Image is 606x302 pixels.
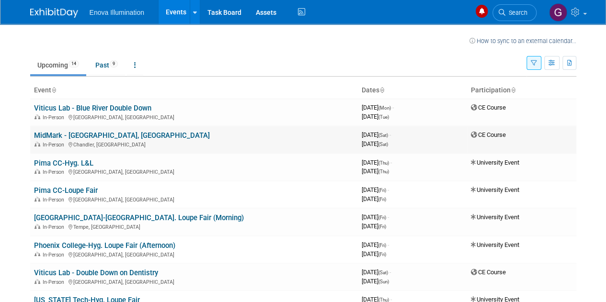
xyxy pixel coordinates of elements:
[362,159,392,166] span: [DATE]
[362,213,389,221] span: [DATE]
[378,160,389,166] span: (Thu)
[389,131,391,138] span: -
[471,241,519,248] span: University Event
[388,186,389,193] span: -
[471,213,519,221] span: University Event
[34,278,354,285] div: [GEOGRAPHIC_DATA], [GEOGRAPHIC_DATA]
[362,140,388,147] span: [DATE]
[362,268,391,276] span: [DATE]
[378,142,388,147] span: (Sat)
[34,168,354,175] div: [GEOGRAPHIC_DATA], [GEOGRAPHIC_DATA]
[378,215,386,220] span: (Fri)
[362,168,389,175] span: [DATE]
[362,241,389,248] span: [DATE]
[471,131,506,138] span: CE Course
[362,278,389,285] span: [DATE]
[34,213,244,222] a: [GEOGRAPHIC_DATA]-[GEOGRAPHIC_DATA]. Loupe Fair (Morning)
[43,142,67,148] span: In-Person
[34,250,354,258] div: [GEOGRAPHIC_DATA], [GEOGRAPHIC_DATA]
[378,252,386,257] span: (Fri)
[388,213,389,221] span: -
[34,159,93,168] a: Pima CC-Hyg. L&L
[69,60,79,67] span: 14
[362,113,389,120] span: [DATE]
[43,224,67,230] span: In-Person
[43,169,67,175] span: In-Person
[378,243,386,248] span: (Fri)
[379,86,384,94] a: Sort by Start Date
[362,223,386,230] span: [DATE]
[51,86,56,94] a: Sort by Event Name
[30,56,86,74] a: Upcoming14
[362,186,389,193] span: [DATE]
[34,241,175,250] a: Phoenix College-Hyg. Loupe Fair (Afternoon)
[34,169,40,174] img: In-Person Event
[34,252,40,257] img: In-Person Event
[358,82,467,99] th: Dates
[88,56,125,74] a: Past9
[362,250,386,257] span: [DATE]
[492,4,537,21] a: Search
[34,114,40,119] img: In-Person Event
[34,113,354,121] div: [GEOGRAPHIC_DATA], [GEOGRAPHIC_DATA]
[378,105,391,111] span: (Mon)
[43,279,67,285] span: In-Person
[34,142,40,146] img: In-Person Event
[471,104,506,111] span: CE Course
[34,268,158,277] a: Viticus Lab - Double Down on Dentistry
[362,195,386,202] span: [DATE]
[362,104,394,111] span: [DATE]
[511,86,515,94] a: Sort by Participation Type
[30,82,358,99] th: Event
[34,131,210,140] a: MidMark - [GEOGRAPHIC_DATA], [GEOGRAPHIC_DATA]
[378,114,389,120] span: (Tue)
[390,159,392,166] span: -
[90,9,144,16] span: Enova Illumination
[378,224,386,229] span: (Fri)
[469,37,576,45] a: How to sync to an external calendar...
[30,8,78,18] img: ExhibitDay
[467,82,576,99] th: Participation
[378,169,389,174] span: (Thu)
[34,224,40,229] img: In-Person Event
[549,3,567,22] img: Garrett Alcaraz
[34,104,151,112] a: Viticus Lab - Blue River Double Down
[378,279,389,284] span: (Sun)
[34,140,354,148] div: Chandler, [GEOGRAPHIC_DATA]
[378,197,386,202] span: (Fri)
[392,104,394,111] span: -
[378,133,388,138] span: (Sat)
[43,197,67,203] span: In-Person
[34,186,98,195] a: Pima CC-Loupe Fair
[505,9,527,16] span: Search
[34,223,354,230] div: Tempe, [GEOGRAPHIC_DATA]
[378,188,386,193] span: (Fri)
[471,268,506,276] span: CE Course
[110,60,118,67] span: 9
[471,159,519,166] span: University Event
[34,197,40,201] img: In-Person Event
[43,114,67,121] span: In-Person
[378,270,388,275] span: (Sat)
[362,131,391,138] span: [DATE]
[34,195,354,203] div: [GEOGRAPHIC_DATA], [GEOGRAPHIC_DATA]
[34,279,40,284] img: In-Person Event
[388,241,389,248] span: -
[43,252,67,258] span: In-Person
[471,186,519,193] span: University Event
[389,268,391,276] span: -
